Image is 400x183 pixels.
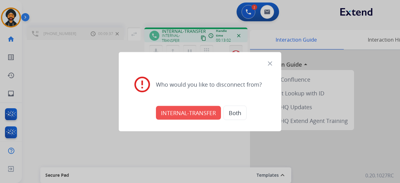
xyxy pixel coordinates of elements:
button: Both [223,105,247,120]
p: 0.20.1027RC [365,172,394,179]
span: Who would you like to disconnect from? [156,80,262,89]
button: INTERNAL-TRANSFER [156,106,221,119]
mat-icon: close [266,59,274,67]
mat-icon: error_outline [133,75,152,94]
